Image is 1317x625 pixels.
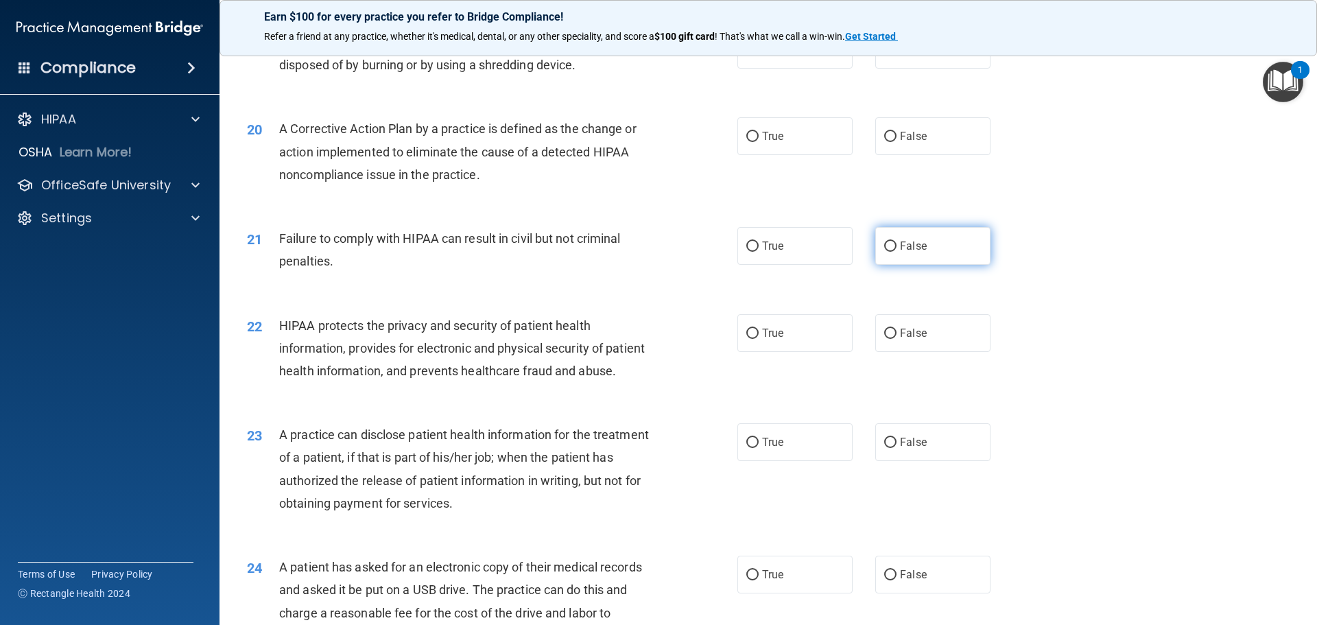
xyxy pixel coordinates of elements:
[762,327,783,340] span: True
[762,436,783,449] span: True
[746,570,759,580] input: True
[884,329,897,339] input: False
[60,144,132,161] p: Learn More!
[247,231,262,248] span: 21
[845,31,898,42] a: Get Started
[746,329,759,339] input: True
[18,567,75,581] a: Terms of Use
[279,231,621,268] span: Failure to comply with HIPAA can result in civil but not criminal penalties.
[264,10,1272,23] p: Earn $100 for every practice you refer to Bridge Compliance!
[41,210,92,226] p: Settings
[746,438,759,448] input: True
[16,177,200,193] a: OfficeSafe University
[91,567,153,581] a: Privacy Policy
[40,58,136,78] h4: Compliance
[16,111,200,128] a: HIPAA
[900,239,927,252] span: False
[900,130,927,143] span: False
[1263,62,1303,102] button: Open Resource Center, 1 new notification
[16,210,200,226] a: Settings
[746,132,759,142] input: True
[884,438,897,448] input: False
[279,427,649,510] span: A practice can disclose patient health information for the treatment of a patient, if that is par...
[279,121,637,181] span: A Corrective Action Plan by a practice is defined as the change or action implemented to eliminat...
[884,132,897,142] input: False
[715,31,845,42] span: ! That's what we call a win-win.
[746,241,759,252] input: True
[762,568,783,581] span: True
[247,560,262,576] span: 24
[845,31,896,42] strong: Get Started
[264,31,654,42] span: Refer a friend at any practice, whether it's medical, dental, or any other speciality, and score a
[884,570,897,580] input: False
[884,241,897,252] input: False
[247,318,262,335] span: 22
[762,130,783,143] span: True
[41,111,76,128] p: HIPAA
[900,568,927,581] span: False
[1298,70,1303,88] div: 1
[19,144,53,161] p: OSHA
[900,436,927,449] span: False
[41,177,171,193] p: OfficeSafe University
[900,327,927,340] span: False
[16,14,203,42] img: PMB logo
[762,239,783,252] span: True
[18,587,130,600] span: Ⓒ Rectangle Health 2024
[247,427,262,444] span: 23
[279,318,645,378] span: HIPAA protects the privacy and security of patient health information, provides for electronic an...
[247,121,262,138] span: 20
[654,31,715,42] strong: $100 gift card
